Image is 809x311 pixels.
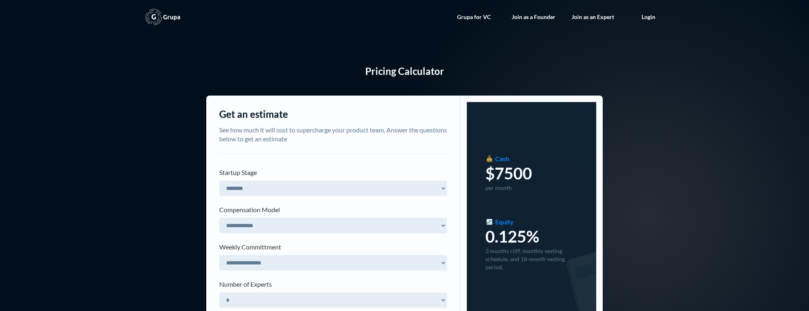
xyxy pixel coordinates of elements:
[485,169,578,177] div: $7500
[485,232,578,241] div: 0.125%
[219,206,447,214] p: Compensation Model
[113,66,696,76] h1: Pricing Calculator
[219,168,447,177] p: Startup Stage
[219,243,447,251] p: Weekly Committment
[504,5,563,29] a: Join as a Founder
[219,109,288,120] h1: Get an estimate
[633,5,663,29] a: Login
[495,155,509,163] div: Cash
[563,5,622,29] a: Join as an Expert
[485,184,578,192] div: per month
[219,280,447,288] p: Number of Experts
[146,9,180,25] a: home
[219,124,447,144] p: See how much it will cost to supercharge your product team. Answer the questions below to get an ...
[449,5,499,29] a: Grupa for VC
[485,247,578,271] div: 3 months cliff, monthly vesting schedule, and 18-month vesting period.
[495,218,514,226] div: Equity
